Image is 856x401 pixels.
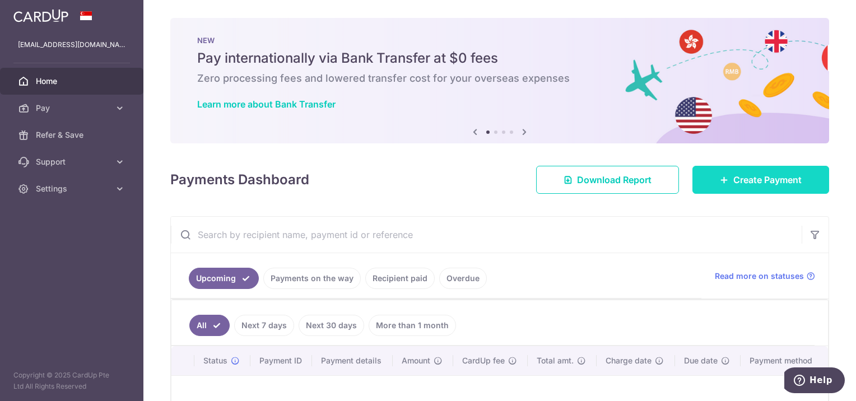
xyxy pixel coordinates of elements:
img: Bank transfer banner [170,18,829,143]
span: Due date [684,355,718,366]
iframe: Opens a widget where you can find more information [784,367,845,395]
span: Download Report [577,173,652,186]
a: Download Report [536,166,679,194]
a: Create Payment [692,166,829,194]
span: Create Payment [733,173,802,186]
a: Overdue [439,268,487,289]
a: Learn more about Bank Transfer [197,99,336,110]
a: All [189,315,230,336]
a: Next 7 days [234,315,294,336]
span: Home [36,76,110,87]
span: Support [36,156,110,167]
a: Read more on statuses [715,271,815,282]
span: Read more on statuses [715,271,804,282]
input: Search by recipient name, payment id or reference [171,217,802,253]
h5: Pay internationally via Bank Transfer at $0 fees [197,49,802,67]
a: Next 30 days [299,315,364,336]
span: Pay [36,102,110,114]
a: Upcoming [189,268,259,289]
span: Charge date [606,355,652,366]
a: Recipient paid [365,268,435,289]
span: Refer & Save [36,129,110,141]
a: Payments on the way [263,268,361,289]
a: More than 1 month [369,315,456,336]
th: Payment method [741,346,828,375]
span: Amount [402,355,430,366]
th: Payment details [312,346,393,375]
p: NEW [197,36,802,45]
p: [EMAIL_ADDRESS][DOMAIN_NAME] [18,39,125,50]
span: Total amt. [537,355,574,366]
h6: Zero processing fees and lowered transfer cost for your overseas expenses [197,72,802,85]
th: Payment ID [250,346,313,375]
span: Settings [36,183,110,194]
h4: Payments Dashboard [170,170,309,190]
img: CardUp [13,9,68,22]
span: CardUp fee [462,355,505,366]
span: Status [203,355,227,366]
